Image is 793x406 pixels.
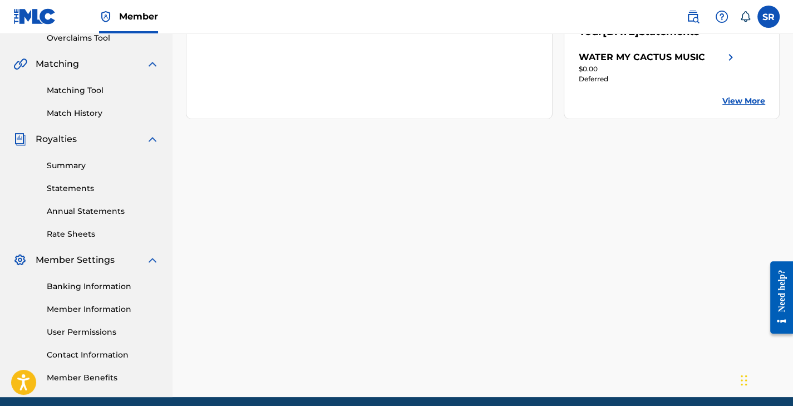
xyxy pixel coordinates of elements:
[737,353,793,406] iframe: Chat Widget
[47,228,159,240] a: Rate Sheets
[47,183,159,194] a: Statements
[686,10,700,23] img: search
[13,133,27,146] img: Royalties
[47,206,159,217] a: Annual Statements
[715,10,728,23] img: help
[47,160,159,172] a: Summary
[578,74,737,84] div: Deferred
[36,57,79,71] span: Matching
[13,57,27,71] img: Matching
[724,51,737,64] img: right chevron icon
[711,6,733,28] div: Help
[578,64,737,74] div: $0.00
[602,26,638,38] span: [DATE]
[740,11,751,22] div: Notifications
[146,253,159,267] img: expand
[578,51,737,84] a: WATER MY CACTUS MUSICright chevron icon$0.00Deferred
[722,95,765,107] a: View More
[146,57,159,71] img: expand
[47,349,159,361] a: Contact Information
[47,107,159,119] a: Match History
[757,6,780,28] div: User Menu
[13,8,56,25] img: MLC Logo
[578,51,705,64] div: WATER MY CACTUS MUSIC
[13,253,27,267] img: Member Settings
[36,133,77,146] span: Royalties
[47,304,159,315] a: Member Information
[741,364,747,397] div: Drag
[762,253,793,343] iframe: Resource Center
[47,85,159,96] a: Matching Tool
[682,6,704,28] a: Public Search
[146,133,159,146] img: expand
[47,281,159,292] a: Banking Information
[99,10,112,23] img: Top Rightsholder
[36,253,115,267] span: Member Settings
[119,10,158,23] span: Member
[47,326,159,338] a: User Permissions
[47,372,159,384] a: Member Benefits
[47,32,159,44] a: Overclaims Tool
